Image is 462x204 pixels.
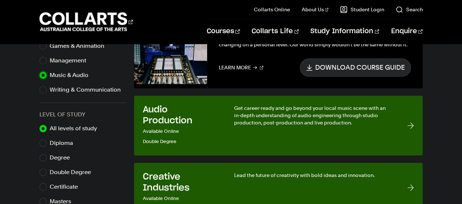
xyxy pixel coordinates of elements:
[254,6,290,13] a: Collarts Online
[50,123,103,134] label: All levels of study
[219,58,264,76] a: Learn More
[310,19,379,43] a: Study Information
[207,19,240,43] a: Courses
[50,138,79,148] label: Diploma
[50,167,97,177] label: Double Degree
[143,172,219,193] h3: Creative Industries
[134,96,423,155] a: Audio Production Available OnlineDouble Degree Get career-ready and go beyond your local music sc...
[234,172,393,179] p: Lead the future of creativity with bold ideas and innovation.
[50,55,92,66] label: Management
[302,6,329,13] a: About Us
[234,104,393,126] p: Get career-ready and go beyond your local music scene with an in-depth understanding of audio eng...
[252,19,299,43] a: Collarts Life
[50,85,127,95] label: Writing & Communication
[143,136,219,147] p: Double Degree
[391,19,423,43] a: Enquire
[143,193,219,204] p: Available Online
[143,104,219,126] h3: Audio Production
[50,70,94,80] label: Music & Audio
[50,182,84,192] label: Certificate
[143,126,219,136] p: Available Online
[300,58,411,76] a: Download Course Guide
[50,153,76,163] label: Degree
[340,6,384,13] a: Student Login
[134,4,207,84] img: Music & Audio
[39,11,133,32] div: Go to homepage
[39,110,127,119] h3: Level of Study
[396,6,423,13] a: Search
[50,41,110,51] label: Games & Animation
